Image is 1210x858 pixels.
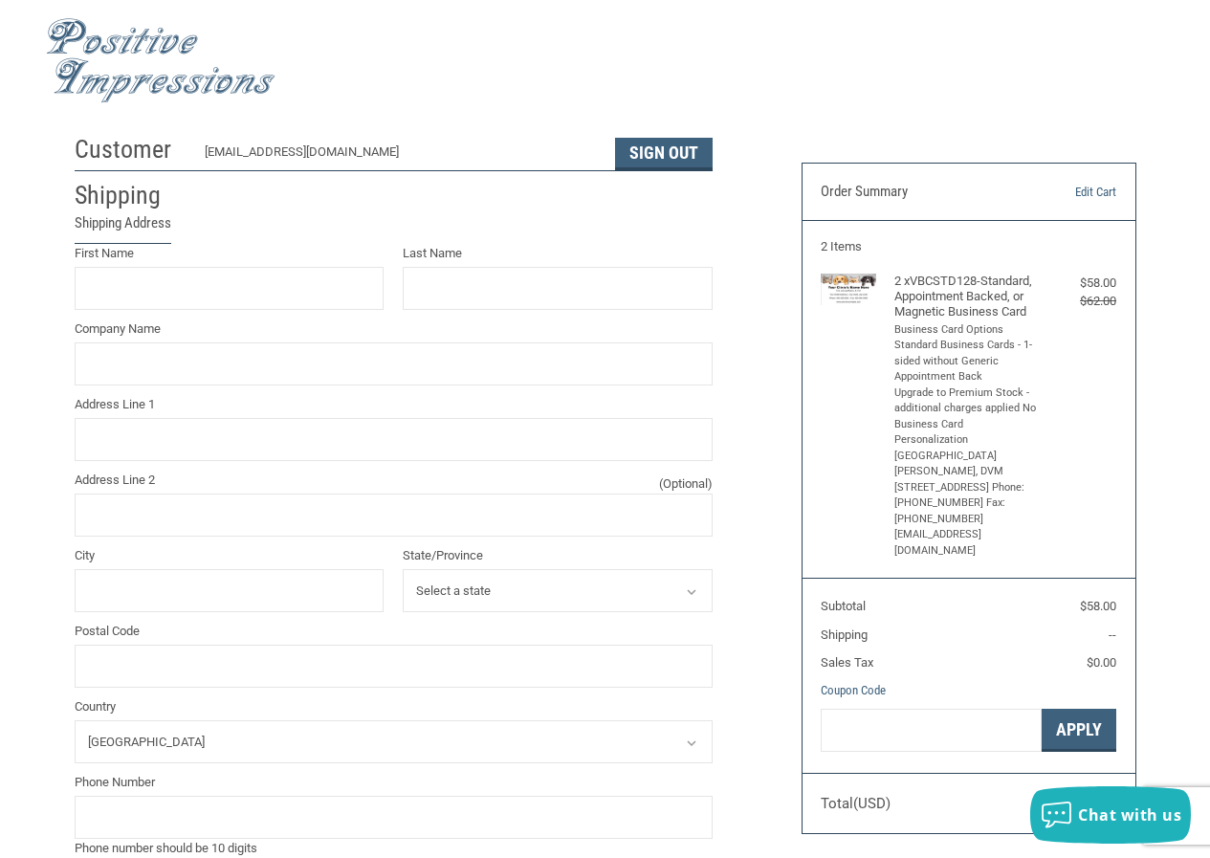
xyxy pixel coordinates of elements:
label: First Name [75,244,385,263]
label: Country [75,697,713,716]
label: Address Line 2 [75,471,713,490]
li: Business Card Personalization [GEOGRAPHIC_DATA] [PERSON_NAME], DVM [STREET_ADDRESS] Phone: [PHONE... [894,417,1038,560]
h4: 2 x VBCSTD128-Standard, Appointment Backed, or Magnetic Business Card [894,274,1038,320]
label: Company Name [75,319,713,339]
h2: Customer [75,134,187,165]
span: Chat with us [1078,804,1181,825]
span: Sales Tax [821,655,873,670]
li: Business Card Options Standard Business Cards - 1-sided without Generic Appointment Back [894,322,1038,385]
img: Positive Impressions [46,18,275,103]
span: -- [1109,627,1116,642]
h3: Order Summary [821,183,1022,202]
span: $58.00 [1080,599,1116,613]
li: Upgrade to Premium Stock - additional charges applied No [894,385,1038,417]
label: Phone Number [75,773,713,792]
h2: Shipping [75,180,187,211]
div: [EMAIL_ADDRESS][DOMAIN_NAME] [205,143,596,170]
span: Shipping [821,627,868,642]
small: (Optional) [659,474,713,494]
label: Address Line 1 [75,395,713,414]
a: Edit Cart [1022,183,1116,202]
legend: Shipping Address [75,212,171,244]
span: Subtotal [821,599,866,613]
a: Coupon Code [821,683,886,697]
button: Chat with us [1030,786,1191,844]
label: Postal Code [75,622,713,641]
div: $62.00 [1043,292,1116,311]
button: Apply [1042,709,1116,752]
span: Total (USD) [821,795,891,812]
button: Sign Out [615,138,713,170]
input: Gift Certificate or Coupon Code [821,709,1042,752]
h3: 2 Items [821,239,1116,254]
label: City [75,546,385,565]
div: Phone number should be 10 digits [75,839,713,858]
span: $0.00 [1087,655,1116,670]
label: Last Name [403,244,713,263]
div: $58.00 [1043,274,1116,293]
label: State/Province [403,546,713,565]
